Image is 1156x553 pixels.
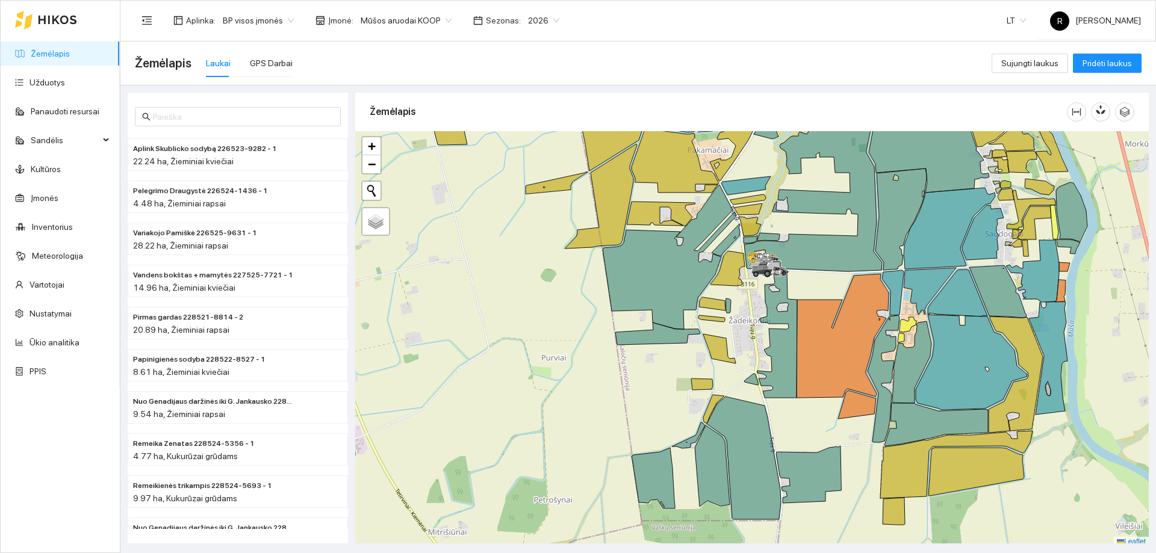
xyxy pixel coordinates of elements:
span: 20.89 ha, Žieminiai rapsai [133,325,229,335]
span: 8.61 ha, Žieminiai kviečiai [133,367,229,377]
span: layout [173,16,183,25]
a: Meteorologija [32,251,83,261]
span: calendar [473,16,483,25]
span: Aplinka : [186,14,216,27]
span: search [142,113,151,121]
div: Žemėlapis [370,94,1067,129]
span: 22.24 ha, Žieminiai kviečiai [133,156,234,166]
span: Įmonė : [328,14,353,27]
span: + [368,138,376,153]
span: − [368,156,376,171]
a: Layers [362,208,389,235]
span: [PERSON_NAME] [1050,16,1141,25]
a: Zoom out [362,155,381,173]
span: Variakojo Pamiškė 226525-9631 - 1 [133,227,257,239]
span: Nuo Genadijaus daržinės iki G. Jankausko 228522-8527 - 4 [133,522,294,534]
div: Laukai [206,57,231,70]
div: GPS Darbai [250,57,293,70]
span: R [1057,11,1063,31]
button: Sujungti laukus [992,54,1068,73]
span: column-width [1067,107,1086,117]
button: menu-fold [135,8,159,32]
a: Kultūros [31,164,61,174]
a: Žemėlapis [31,49,70,58]
span: Pelegrimo Draugystė 226524-1436 - 1 [133,185,268,197]
button: Pridėti laukus [1073,54,1142,73]
span: 28.22 ha, Žieminiai rapsai [133,241,228,250]
a: Vartotojai [30,280,64,289]
span: Vandens bokštas + mamytės 227525-7721 - 1 [133,270,293,281]
a: Inventorius [32,222,73,232]
a: Leaflet [1117,537,1146,546]
a: Ūkio analitika [30,338,79,347]
span: 2026 [528,11,559,29]
a: Užduotys [30,78,65,87]
span: 14.96 ha, Žieminiai kviečiai [133,283,235,292]
span: 9.54 ha, Žieminiai rapsai [133,409,225,419]
span: Pirmas gardas 228521-8814 - 2 [133,312,243,323]
span: 4.48 ha, Žieminiai rapsai [133,199,226,208]
button: Initiate a new search [362,182,381,200]
span: Nuo Genadijaus daržinės iki G. Jankausko 228522-8527 - 2 [133,396,294,407]
a: Sujungti laukus [992,58,1068,68]
span: 9.97 ha, Kukurūzai grūdams [133,493,237,503]
a: Nustatymai [30,309,72,318]
a: Panaudoti resursai [31,107,99,116]
span: BP visos įmonės [223,11,294,29]
a: Įmonės [31,193,58,203]
span: Sujungti laukus [1001,57,1058,70]
span: Sezonas : [486,14,521,27]
span: Žemėlapis [135,54,191,73]
span: Aplink Skublicko sodybą 226523-9282 - 1 [133,143,277,155]
input: Paieška [153,110,334,123]
span: Mūšos aruodai KOOP [361,11,452,29]
a: Zoom in [362,137,381,155]
a: PPIS [30,366,46,376]
span: LT [1007,11,1026,29]
span: menu-fold [141,15,152,26]
button: column-width [1067,102,1086,122]
span: Pridėti laukus [1083,57,1132,70]
span: Remeika Zenatas 228524-5356 - 1 [133,438,255,450]
span: shop [315,16,325,25]
span: 4.77 ha, Kukurūzai grūdams [133,451,238,461]
span: Papinigienės sodyba 228522-8527 - 1 [133,354,266,365]
a: Pridėti laukus [1073,58,1142,68]
span: Sandėlis [31,128,99,152]
span: Remeikienės trikampis 228524-5693 - 1 [133,480,272,492]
